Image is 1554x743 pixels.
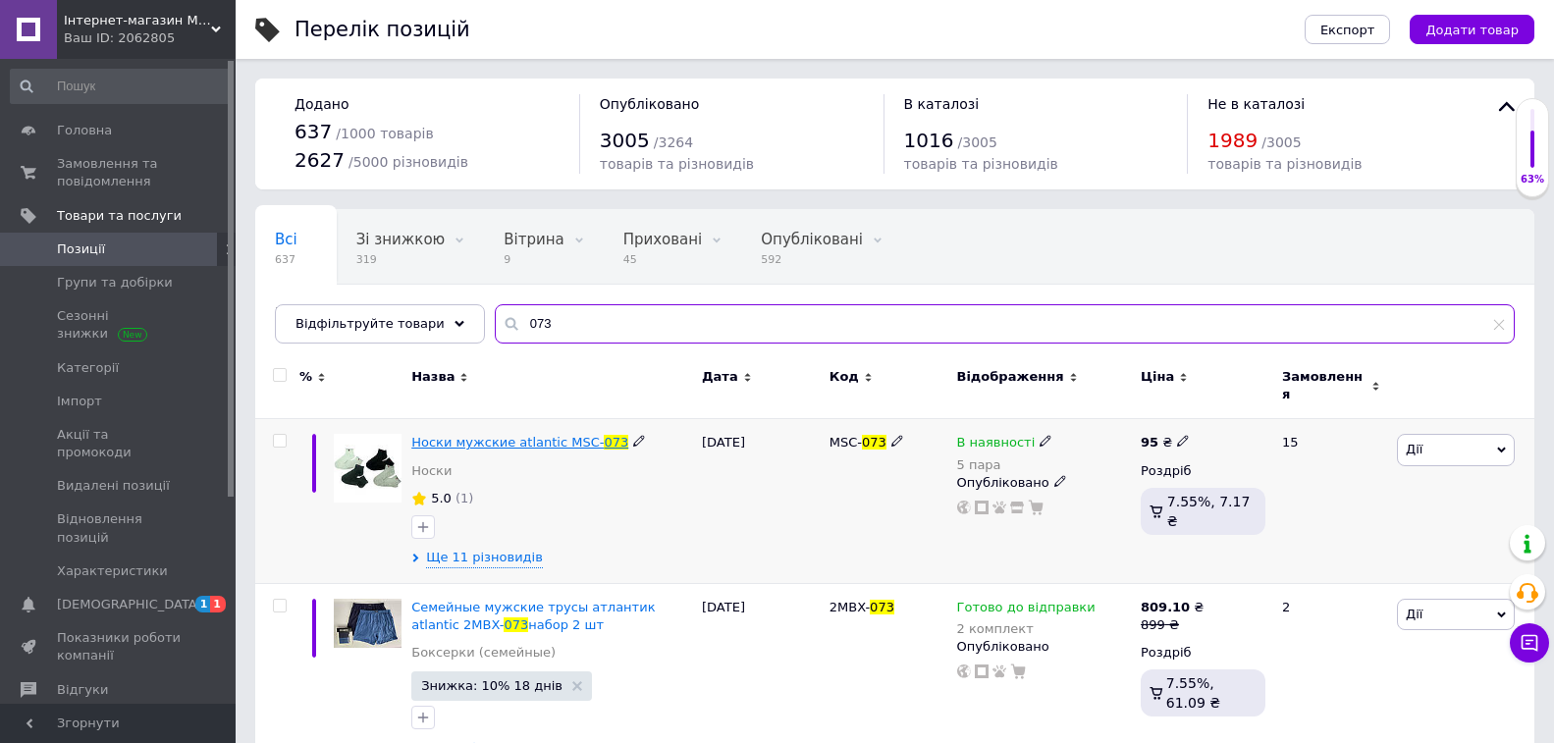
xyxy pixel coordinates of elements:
[57,122,112,139] span: Головна
[1517,173,1548,186] div: 63%
[504,252,563,267] span: 9
[57,596,202,613] span: [DEMOGRAPHIC_DATA]
[495,304,1515,344] input: Пошук по назві позиції, артикулу і пошуковим запитам
[654,134,693,150] span: / 3264
[623,252,703,267] span: 45
[1207,129,1258,152] span: 1989
[504,231,563,248] span: Вітрина
[295,20,470,40] div: Перелік позицій
[210,596,226,612] span: 1
[57,393,102,410] span: Імпорт
[1167,494,1251,529] span: 7.55%, 7.17 ₴
[295,96,348,112] span: Додано
[600,96,700,112] span: Опубліковано
[697,419,825,583] div: [DATE]
[761,252,863,267] span: 592
[957,435,1036,455] span: В наявності
[957,368,1064,386] span: Відображення
[57,510,182,546] span: Відновлення позицій
[623,231,703,248] span: Приховані
[411,600,655,632] a: Семейные мужские трусы атлантик atlantic 2MBX-073набор 2 шт
[57,240,105,258] span: Позиції
[57,274,173,292] span: Групи та добірки
[334,434,402,502] img: Носки мужские atlantic MSC-073
[295,120,332,143] span: 637
[356,231,445,248] span: Зі знижкою
[57,155,182,190] span: Замовлення та повідомлення
[862,435,886,450] span: 073
[57,426,182,461] span: Акції та промокоди
[1141,616,1204,634] div: 899 ₴
[1207,96,1305,112] span: Не в каталозі
[431,491,452,505] span: 5.0
[958,134,997,150] span: / 3005
[411,600,655,632] span: Семейные мужские трусы атлантик atlantic 2MBX-
[870,600,894,614] span: 073
[275,305,417,323] span: Немає в наявності
[57,307,182,343] span: Сезонні знижки
[57,359,119,377] span: Категорії
[421,679,563,692] span: Знижка: 10% 18 днів
[1410,15,1534,44] button: Додати товар
[830,435,862,450] span: MSC-
[299,368,312,386] span: %
[57,562,168,580] span: Характеристики
[334,599,402,649] img: Семейные мужские трусы атлантик atlantic 2MBX-073 набор 2 шт
[1141,599,1204,616] div: ₴
[1425,23,1519,37] span: Додати товар
[761,231,863,248] span: Опубліковані
[1141,368,1174,386] span: Ціна
[1141,462,1265,480] div: Роздріб
[702,368,738,386] span: Дата
[295,316,445,331] span: Відфільтруйте товари
[411,462,452,480] a: Носки
[64,29,236,47] div: Ваш ID: 2062805
[1510,623,1549,663] button: Чат з покупцем
[1406,607,1422,621] span: Дії
[411,644,556,662] a: Боксерки (семейные)
[1305,15,1391,44] button: Експорт
[830,600,870,614] span: 2MBX-
[411,368,455,386] span: Назва
[830,368,859,386] span: Код
[57,681,108,699] span: Відгуки
[411,435,628,450] a: Носки мужские atlantic MSC-073
[356,252,445,267] span: 319
[1320,23,1375,37] span: Експорт
[64,12,211,29] span: Інтернет-магазин Моя білизна
[904,96,980,112] span: В каталозі
[295,148,345,172] span: 2627
[604,435,628,450] span: 073
[10,69,232,104] input: Пошук
[957,457,1053,472] div: 5 пара
[348,154,468,170] span: / 5000 різновидів
[1270,419,1392,583] div: 15
[57,477,170,495] span: Видалені позиції
[904,156,1058,172] span: товарів та різновидів
[957,638,1132,656] div: Опубліковано
[1207,156,1362,172] span: товарів та різновидів
[195,596,211,612] span: 1
[957,621,1096,636] div: 2 комплект
[957,474,1132,492] div: Опубліковано
[275,231,297,248] span: Всі
[528,617,604,632] span: набор 2 шт
[1166,675,1220,711] span: 7.55%, 61.09 ₴
[336,126,433,141] span: / 1000 товарів
[1141,644,1265,662] div: Роздріб
[455,491,473,505] span: (1)
[57,629,182,664] span: Показники роботи компанії
[426,549,543,567] span: Ще 11 різновидів
[57,207,182,225] span: Товари та послуги
[504,617,528,632] span: 073
[904,129,954,152] span: 1016
[1282,368,1366,403] span: Замовлення
[1141,600,1190,614] b: 809.10
[600,156,754,172] span: товарів та різновидів
[1406,442,1422,456] span: Дії
[1261,134,1301,150] span: / 3005
[1141,435,1158,450] b: 95
[1141,434,1190,451] div: ₴
[600,129,650,152] span: 3005
[411,435,604,450] span: Носки мужские atlantic MSC-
